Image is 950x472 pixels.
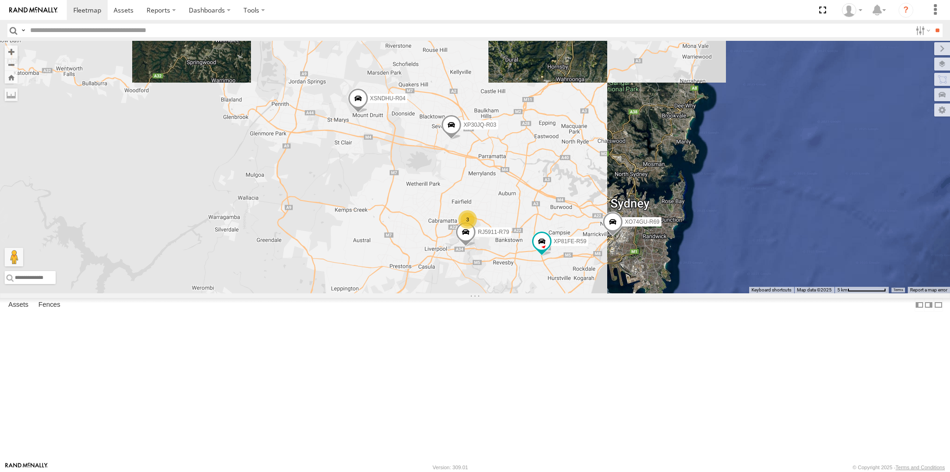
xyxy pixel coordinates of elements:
label: Hide Summary Table [934,298,943,311]
div: © Copyright 2025 - [853,465,945,470]
button: Zoom out [5,58,18,71]
label: Fences [34,298,65,311]
a: Visit our Website [5,463,48,472]
a: Terms (opens in new tab) [893,288,903,292]
span: Map data ©2025 [797,287,832,292]
img: rand-logo.svg [9,7,58,13]
span: XP81FE-R59 [554,238,587,245]
label: Measure [5,88,18,101]
span: XP30JQ-R03 [463,122,496,128]
a: Report a map error [910,287,947,292]
button: Keyboard shortcuts [751,287,791,293]
span: 5 km [837,287,847,292]
label: Map Settings [934,103,950,116]
a: Terms and Conditions [896,465,945,470]
label: Assets [4,298,33,311]
i: ? [899,3,913,18]
label: Search Filter Options [912,24,932,37]
label: Dock Summary Table to the Right [924,298,933,311]
span: XO74GU-R69 [625,219,660,226]
label: Search Query [19,24,27,37]
button: Zoom Home [5,71,18,84]
button: Drag Pegman onto the map to open Street View [5,248,23,266]
div: Version: 309.01 [433,465,468,470]
button: Map scale: 5 km per 79 pixels [834,287,889,293]
div: 3 [458,210,477,229]
label: Dock Summary Table to the Left [915,298,924,311]
span: XSNDHU-R04 [370,95,406,102]
div: Quang MAC [839,3,866,17]
span: RJ5911-R79 [478,229,509,235]
button: Zoom in [5,45,18,58]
